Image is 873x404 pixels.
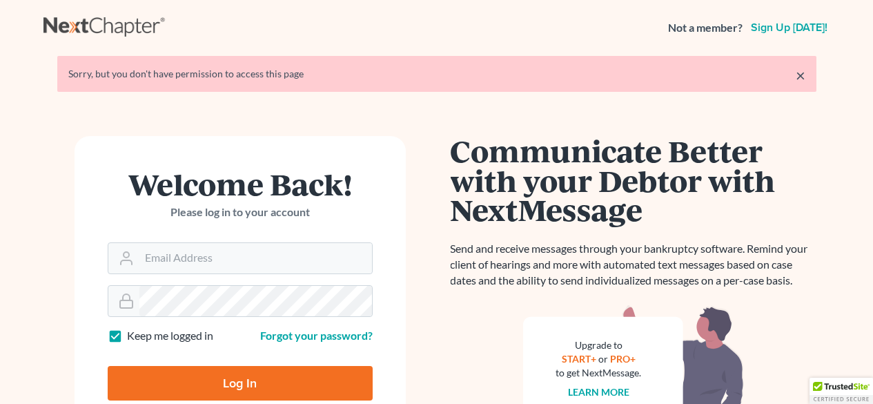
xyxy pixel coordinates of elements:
[598,353,608,365] span: or
[562,353,596,365] a: START+
[748,22,830,33] a: Sign up [DATE]!
[451,136,816,224] h1: Communicate Better with your Debtor with NextMessage
[556,366,642,380] div: to get NextMessage.
[610,353,636,365] a: PRO+
[556,338,642,352] div: Upgrade to
[810,378,873,404] div: TrustedSite Certified
[568,386,629,398] a: Learn more
[451,241,816,289] p: Send and receive messages through your bankruptcy software. Remind your client of hearings and mo...
[260,329,373,342] a: Forgot your password?
[108,366,373,401] input: Log In
[139,243,372,273] input: Email Address
[108,169,373,199] h1: Welcome Back!
[796,67,805,84] a: ×
[108,204,373,220] p: Please log in to your account
[127,328,213,344] label: Keep me logged in
[668,20,743,36] strong: Not a member?
[68,67,805,81] div: Sorry, but you don't have permission to access this page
